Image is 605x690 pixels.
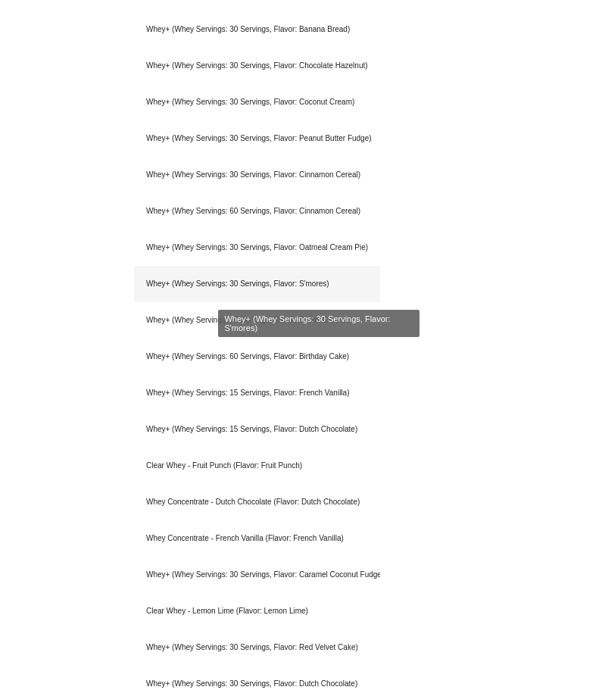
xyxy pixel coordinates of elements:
[134,302,380,339] div: Whey+ (Whey Servings: 60 Servings, Flavor: Salted Caramel)
[134,229,380,266] div: Whey+ (Whey Servings: 30 Servings, Flavor: Oatmeal Cream Pie)
[134,84,380,120] div: Whey+ (Whey Servings: 30 Servings, Flavor: Coconut Cream)
[134,375,380,411] div: Whey+ (Whey Servings: 15 Servings, Flavor: French Vanilla)
[134,448,380,484] div: Clear Whey - Fruit Punch (Flavor: Fruit Punch)
[134,157,380,193] div: Whey+ (Whey Servings: 30 Servings, Flavor: Cinnamon Cereal)
[134,520,380,557] div: Whey Concentrate - French Vanilla (Flavor: French Vanilla)
[134,411,380,448] div: Whey+ (Whey Servings: 15 Servings, Flavor: Dutch Chocolate)
[134,629,380,666] div: Whey+ (Whey Servings: 30 Servings, Flavor: Red Velvet Cake)
[134,48,380,84] div: Whey+ (Whey Servings: 30 Servings, Flavor: Chocolate Hazelnut)
[134,484,380,520] div: Whey Concentrate - Dutch Chocolate (Flavor: Dutch Chocolate)
[134,266,380,302] div: Whey+ (Whey Servings: 30 Servings, Flavor: S'mores)
[134,339,380,375] div: Whey+ (Whey Servings: 60 Servings, Flavor: Birthday Cake)
[134,557,380,593] div: Whey+ (Whey Servings: 30 Servings, Flavor: Caramel Coconut Fudge Cookie)
[134,193,380,229] div: Whey+ (Whey Servings: 60 Servings, Flavor: Cinnamon Cereal)
[134,120,380,157] div: Whey+ (Whey Servings: 30 Servings, Flavor: Peanut Butter Fudge)
[134,593,380,629] div: Clear Whey - Lemon Lime (Flavor: Lemon Lime)
[134,11,380,48] div: Whey+ (Whey Servings: 30 Servings, Flavor: Banana Bread)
